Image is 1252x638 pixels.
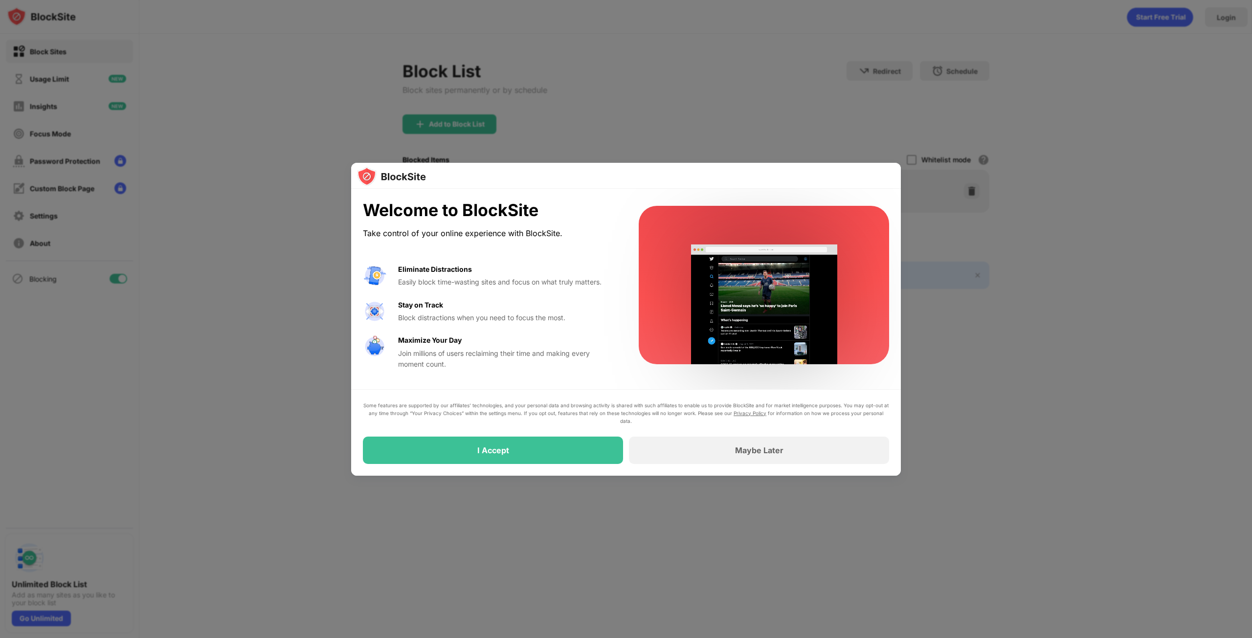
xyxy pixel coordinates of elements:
[398,348,615,370] div: Join millions of users reclaiming their time and making every moment count.
[357,167,426,186] img: logo-blocksite.svg
[398,264,472,275] div: Eliminate Distractions
[363,226,615,241] div: Take control of your online experience with BlockSite.
[363,200,615,220] div: Welcome to BlockSite
[363,335,386,358] img: value-safe-time.svg
[398,335,462,346] div: Maximize Your Day
[398,277,615,287] div: Easily block time-wasting sites and focus on what truly matters.
[363,401,889,425] div: Some features are supported by our affiliates’ technologies, and your personal data and browsing ...
[398,300,443,310] div: Stay on Track
[363,264,386,287] img: value-avoid-distractions.svg
[735,445,783,455] div: Maybe Later
[477,445,509,455] div: I Accept
[363,300,386,323] img: value-focus.svg
[734,410,766,416] a: Privacy Policy
[398,312,615,323] div: Block distractions when you need to focus the most.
